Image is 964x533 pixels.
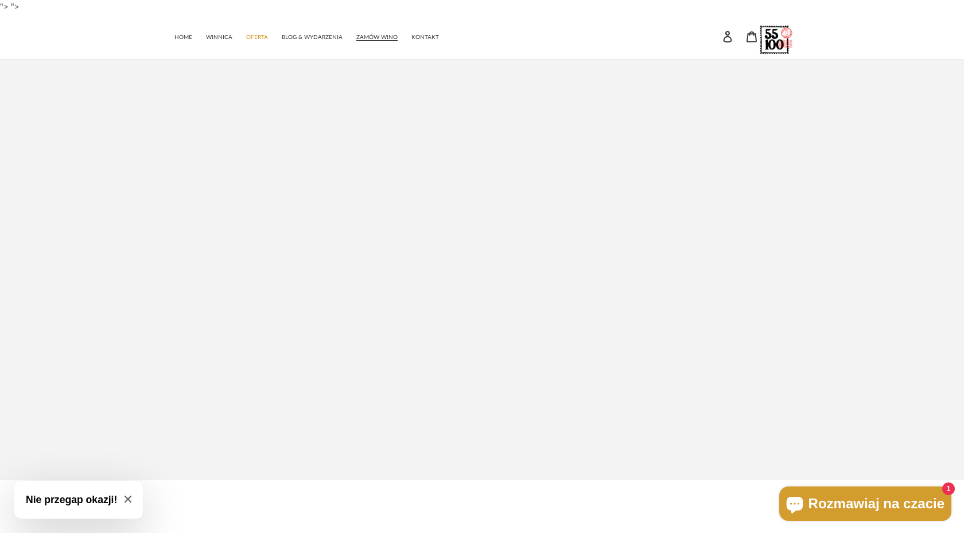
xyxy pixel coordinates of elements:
[174,33,192,41] span: HOME
[200,28,238,44] a: WINNICA
[282,33,343,41] span: BLOG & WYDARZENIA
[246,33,268,41] span: OFERTA
[411,33,439,41] span: KONTAKT
[240,28,274,44] a: OFERTA
[776,486,955,524] inbox-online-store-chat: Czat w sklepie online Shopify
[406,28,445,44] a: KONTAKT
[206,33,232,41] span: WINNICA
[169,28,198,44] a: HOME
[276,28,348,44] a: BLOG & WYDARZENIA
[356,33,398,41] span: ZAMÓW WINO
[351,28,403,44] a: ZAMÓW WINO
